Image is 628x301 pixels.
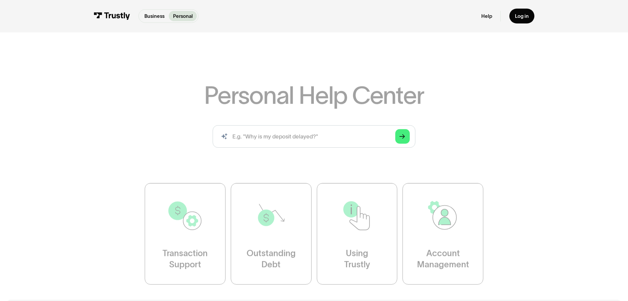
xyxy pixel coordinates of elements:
div: Outstanding Debt [247,248,296,271]
a: Business [140,11,168,21]
a: Personal [169,11,197,21]
img: Trustly Logo [94,12,130,20]
p: Business [144,13,164,20]
p: Personal [173,13,193,20]
form: Search [213,125,415,148]
input: search [213,125,415,148]
div: Transaction Support [163,248,208,271]
div: Using Trustly [344,248,370,271]
div: Account Management [417,248,469,271]
a: UsingTrustly [317,183,398,285]
a: Help [481,13,492,19]
a: AccountManagement [403,183,483,285]
a: Log in [509,9,534,23]
a: OutstandingDebt [231,183,312,285]
div: Log in [515,13,529,19]
h1: Personal Help Center [204,83,424,107]
a: TransactionSupport [145,183,225,285]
